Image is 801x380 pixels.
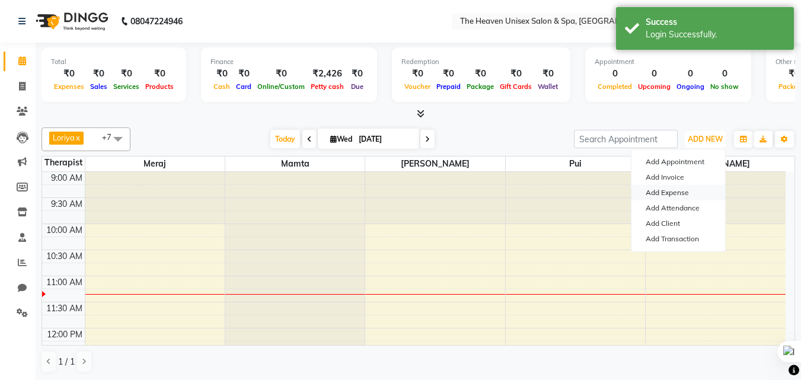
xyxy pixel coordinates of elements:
a: Add Transaction [631,231,725,247]
span: Upcoming [635,82,674,91]
span: Ongoing [674,82,707,91]
span: Gift Cards [497,82,535,91]
div: Total [51,57,177,67]
span: No show [707,82,742,91]
div: ₹0 [87,67,110,81]
span: [PERSON_NAME] [365,157,505,171]
div: ₹0 [233,67,254,81]
div: Login Successfully. [646,28,785,41]
span: Cash [210,82,233,91]
div: ₹0 [347,67,368,81]
span: Completed [595,82,635,91]
div: ₹0 [254,67,308,81]
span: Card [233,82,254,91]
div: Success [646,16,785,28]
a: Add Client [631,216,725,231]
span: Expenses [51,82,87,91]
button: Add Appointment [631,154,725,170]
span: Sales [87,82,110,91]
div: 9:00 AM [49,172,85,184]
div: 10:30 AM [44,250,85,263]
span: pui [506,157,645,171]
div: ₹0 [110,67,142,81]
span: Loriya [53,133,75,142]
span: Due [348,82,366,91]
span: +7 [102,132,120,142]
div: ₹0 [433,67,464,81]
div: ₹0 [210,67,233,81]
div: ₹0 [51,67,87,81]
span: Meraj [85,157,225,171]
div: 0 [707,67,742,81]
div: 10:00 AM [44,224,85,237]
span: Prepaid [433,82,464,91]
span: 1 / 1 [58,356,75,368]
span: Products [142,82,177,91]
div: Redemption [401,57,561,67]
div: Therapist [42,157,85,169]
span: Voucher [401,82,433,91]
div: ₹0 [142,67,177,81]
a: x [75,133,80,142]
div: 0 [595,67,635,81]
span: Wallet [535,82,561,91]
span: Today [270,130,300,148]
span: Services [110,82,142,91]
div: ₹0 [497,67,535,81]
a: Add Invoice [631,170,725,185]
div: 0 [674,67,707,81]
div: 11:30 AM [44,302,85,315]
b: 08047224946 [130,5,183,38]
div: Finance [210,57,368,67]
div: 9:30 AM [49,198,85,210]
div: ₹0 [535,67,561,81]
input: 2025-09-03 [355,130,414,148]
a: Add Expense [631,185,725,200]
span: Petty cash [308,82,347,91]
span: Wed [327,135,355,143]
div: Appointment [595,57,742,67]
div: ₹0 [464,67,497,81]
div: 0 [635,67,674,81]
div: ₹0 [401,67,433,81]
span: ADD NEW [688,135,723,143]
span: Online/Custom [254,82,308,91]
div: 11:00 AM [44,276,85,289]
button: ADD NEW [685,131,726,148]
div: ₹2,426 [308,67,347,81]
input: Search Appointment [574,130,678,148]
img: logo [30,5,111,38]
div: 12:00 PM [44,328,85,341]
span: Package [464,82,497,91]
span: Mamta [225,157,365,171]
a: Add Attendance [631,200,725,216]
